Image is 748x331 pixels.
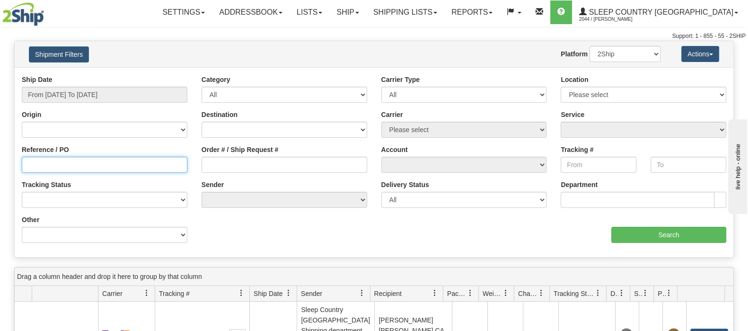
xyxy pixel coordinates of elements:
[202,75,230,84] label: Category
[483,289,502,298] span: Weight
[155,0,212,24] a: Settings
[579,15,650,24] span: 2044 / [PERSON_NAME]
[159,289,190,298] span: Tracking #
[381,145,408,154] label: Account
[29,46,89,63] button: Shipment Filters
[329,0,366,24] a: Ship
[444,0,500,24] a: Reports
[22,75,53,84] label: Ship Date
[366,0,444,24] a: Shipping lists
[561,49,588,59] label: Platform
[15,268,733,286] div: grid grouping header
[254,289,282,298] span: Ship Date
[447,289,467,298] span: Packages
[381,110,403,119] label: Carrier
[233,285,249,301] a: Tracking # filter column settings
[290,0,329,24] a: Lists
[610,289,618,298] span: Delivery Status
[533,285,549,301] a: Charge filter column settings
[301,289,322,298] span: Sender
[139,285,155,301] a: Carrier filter column settings
[572,0,745,24] a: Sleep Country [GEOGRAPHIC_DATA] 2044 / [PERSON_NAME]
[587,8,733,16] span: Sleep Country [GEOGRAPHIC_DATA]
[614,285,630,301] a: Delivery Status filter column settings
[381,75,420,84] label: Carrier Type
[590,285,606,301] a: Tracking Status filter column settings
[561,157,636,173] input: From
[22,110,41,119] label: Origin
[2,32,746,40] div: Support: 1 - 855 - 55 - 2SHIP
[2,2,44,26] img: logo2044.jpg
[381,180,429,189] label: Delivery Status
[212,0,290,24] a: Addressbook
[22,180,71,189] label: Tracking Status
[7,8,88,15] div: live help - online
[354,285,370,301] a: Sender filter column settings
[561,145,593,154] label: Tracking #
[681,46,719,62] button: Actions
[22,215,39,224] label: Other
[658,289,666,298] span: Pickup Status
[561,110,584,119] label: Service
[427,285,443,301] a: Recipient filter column settings
[561,75,588,84] label: Location
[651,157,726,173] input: To
[281,285,297,301] a: Ship Date filter column settings
[661,285,677,301] a: Pickup Status filter column settings
[561,180,598,189] label: Department
[518,289,538,298] span: Charge
[611,227,726,243] input: Search
[498,285,514,301] a: Weight filter column settings
[726,117,747,214] iframe: chat widget
[637,285,653,301] a: Shipment Issues filter column settings
[374,289,402,298] span: Recipient
[634,289,642,298] span: Shipment Issues
[202,145,279,154] label: Order # / Ship Request #
[462,285,478,301] a: Packages filter column settings
[102,289,123,298] span: Carrier
[202,110,238,119] label: Destination
[554,289,595,298] span: Tracking Status
[22,145,69,154] label: Reference / PO
[202,180,224,189] label: Sender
